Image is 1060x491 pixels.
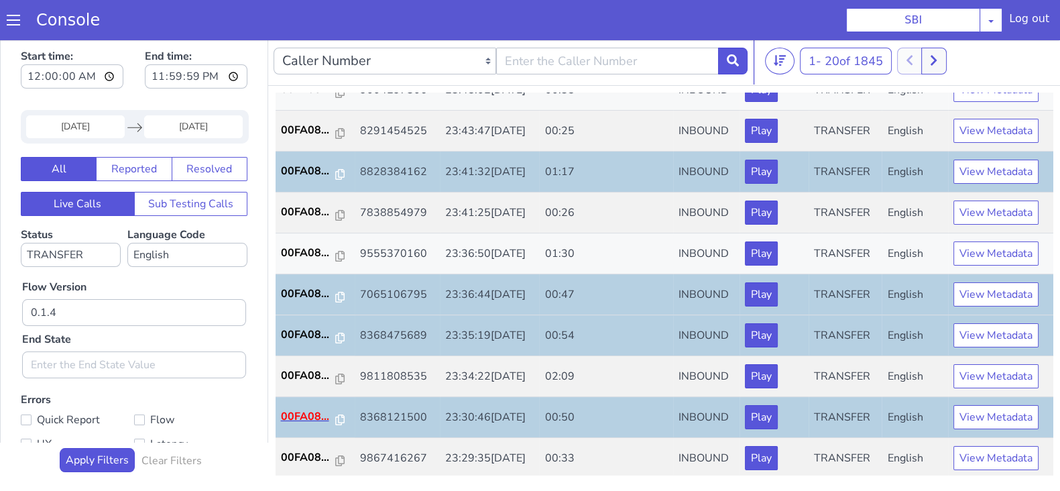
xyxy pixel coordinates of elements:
[355,197,440,237] td: 9555370160
[355,278,440,319] td: 8368475689
[127,206,247,230] select: Language Code
[745,409,778,433] button: Play
[281,208,349,224] a: 00FA08...
[745,123,778,147] button: Play
[21,374,134,392] label: Quick Report
[281,126,336,142] p: 00FA08...
[953,82,1039,106] button: View Metadata
[745,205,778,229] button: Play
[281,85,349,101] a: 00FA08...
[496,11,719,38] input: Enter the Caller Number
[1009,11,1049,32] div: Log out
[953,286,1039,311] button: View Metadata
[22,262,246,289] input: Enter the Flow Version ID
[134,398,247,417] label: Latency
[673,197,740,237] td: INBOUND
[440,115,540,156] td: 23:41:32[DATE]
[355,360,440,401] td: 8368121500
[21,7,123,56] label: Start time:
[22,315,246,341] input: Enter the End State Value
[134,374,247,392] label: Flow
[281,126,349,142] a: 00FA08...
[539,401,672,442] td: 00:33
[809,319,882,360] td: TRANSFER
[145,28,247,52] input: End time:
[745,368,778,392] button: Play
[673,401,740,442] td: INBOUND
[96,120,172,144] button: Reported
[440,401,540,442] td: 23:29:35[DATE]
[539,319,672,360] td: 02:09
[809,74,882,115] td: TRANSFER
[882,197,947,237] td: English
[953,123,1039,147] button: View Metadata
[281,208,336,224] p: 00FA08...
[21,155,135,179] button: Live Calls
[355,115,440,156] td: 8828384162
[281,290,336,306] p: 00FA08...
[539,197,672,237] td: 01:30
[281,249,349,265] a: 00FA08...
[440,360,540,401] td: 23:30:46[DATE]
[440,237,540,278] td: 23:36:44[DATE]
[281,290,349,306] a: 00FA08...
[144,78,243,101] input: End Date
[745,82,778,106] button: Play
[539,74,672,115] td: 00:25
[141,418,202,431] h6: Clear Filters
[673,237,740,278] td: INBOUND
[673,278,740,319] td: INBOUND
[882,156,947,197] td: English
[825,16,883,32] span: 20 of 1845
[953,205,1039,229] button: View Metadata
[172,120,247,144] button: Resolved
[809,237,882,278] td: TRANSFER
[440,74,540,115] td: 23:43:47[DATE]
[882,74,947,115] td: English
[882,278,947,319] td: English
[809,197,882,237] td: TRANSFER
[281,413,336,429] p: 00FA08...
[673,319,740,360] td: INBOUND
[355,156,440,197] td: 7838854979
[440,319,540,360] td: 23:34:22[DATE]
[673,74,740,115] td: INBOUND
[809,278,882,319] td: TRANSFER
[26,78,125,101] input: Start Date
[127,190,247,230] label: Language Code
[953,409,1039,433] button: View Metadata
[673,156,740,197] td: INBOUND
[22,242,86,258] label: Flow Version
[882,401,947,442] td: English
[882,115,947,156] td: English
[355,74,440,115] td: 8291454525
[953,327,1039,351] button: View Metadata
[281,372,349,388] a: 00FA08...
[539,156,672,197] td: 00:26
[21,398,134,417] label: UX
[539,115,672,156] td: 01:17
[953,368,1039,392] button: View Metadata
[21,206,121,230] select: Status
[882,237,947,278] td: English
[953,245,1039,270] button: View Metadata
[281,249,336,265] p: 00FA08...
[355,237,440,278] td: 7065106795
[281,167,349,183] a: 00FA08...
[440,278,540,319] td: 23:35:19[DATE]
[673,360,740,401] td: INBOUND
[846,8,980,32] button: SBI
[745,164,778,188] button: Play
[21,28,123,52] input: Start time:
[22,294,71,311] label: End State
[809,401,882,442] td: TRANSFER
[355,319,440,360] td: 9811808535
[745,327,778,351] button: Play
[281,372,336,388] p: 00FA08...
[953,164,1039,188] button: View Metadata
[60,411,135,435] button: Apply Filters
[281,331,349,347] a: 00FA08...
[355,401,440,442] td: 9867416267
[145,7,247,56] label: End time:
[539,360,672,401] td: 00:50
